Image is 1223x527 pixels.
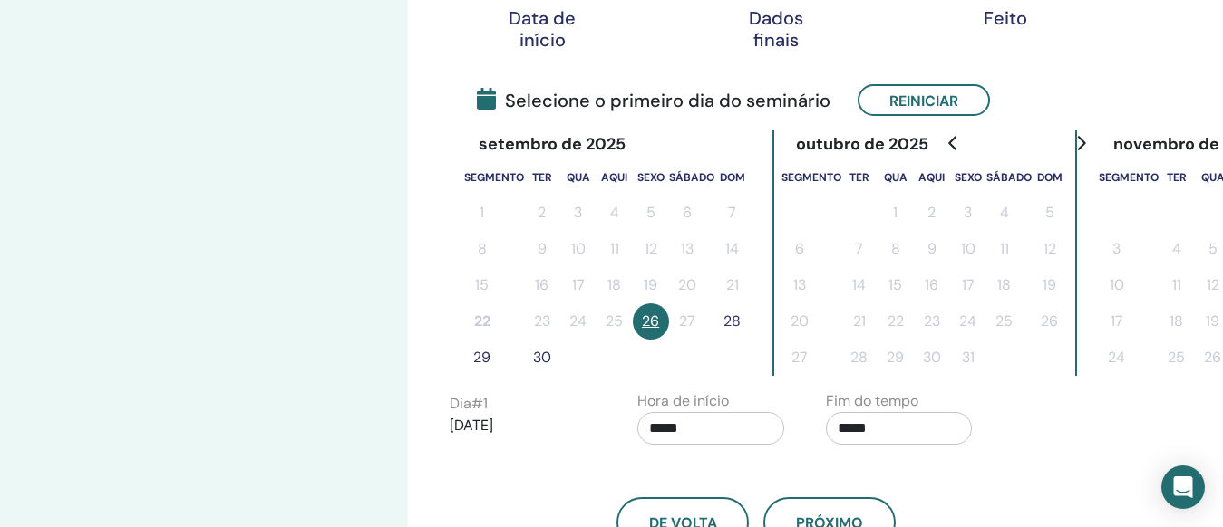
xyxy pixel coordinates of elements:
[728,203,736,222] font: 7
[1043,239,1056,258] font: 12
[475,275,489,294] font: 15
[1111,311,1123,331] font: 17
[841,158,878,195] th: terça-feira
[1000,203,1009,222] font: 4
[479,133,626,155] font: setembro de 2025
[723,311,741,331] font: 28
[534,311,550,331] font: 23
[569,311,587,331] font: 24
[607,275,621,294] font: 18
[610,203,619,222] font: 4
[720,170,745,185] font: dom
[791,348,808,367] font: 27
[889,91,958,110] font: Reiniciar
[884,170,908,185] font: qua
[1066,125,1095,161] button: Ir para o próximo mês
[538,239,547,258] font: 9
[483,394,488,413] font: 1
[533,348,551,367] font: 30
[795,239,804,258] font: 6
[858,84,990,116] button: Reiniciar
[1161,465,1205,509] div: Abra o Intercom Messenger
[473,348,490,367] font: 29
[683,203,692,222] font: 6
[962,348,975,367] font: 31
[1207,275,1219,294] font: 12
[610,239,619,258] font: 11
[572,275,585,294] font: 17
[961,239,975,258] font: 10
[669,170,714,185] font: sábado
[480,203,484,222] font: 1
[826,391,918,410] font: Fim do tempo
[1045,203,1054,222] font: 5
[646,203,655,222] font: 5
[984,6,1027,30] font: Feito
[644,275,657,294] font: 19
[464,158,524,195] th: segunda-feira
[849,170,869,185] font: ter
[914,158,950,195] th: quinta-feira
[567,170,590,185] font: qua
[637,391,729,410] font: Hora de início
[925,275,938,294] font: 16
[1172,239,1181,258] font: 4
[1206,311,1219,331] font: 19
[560,158,597,195] th: quarta-feira
[997,275,1011,294] font: 18
[1168,348,1185,367] font: 25
[726,275,739,294] font: 21
[1099,158,1159,195] th: segunda-feira
[927,239,937,258] font: 9
[505,89,830,112] font: Selecione o primeiro dia do seminário
[681,239,694,258] font: 13
[888,311,904,331] font: 22
[1037,170,1063,185] font: dom
[606,311,623,331] font: 25
[669,158,714,195] th: sábado
[535,275,548,294] font: 16
[450,416,493,435] font: [DATE]
[679,311,695,331] font: 27
[964,203,972,222] font: 3
[1170,311,1183,331] font: 18
[878,158,914,195] th: quarta-feira
[1110,275,1124,294] font: 10
[853,311,866,331] font: 21
[793,275,806,294] font: 13
[927,203,936,222] font: 2
[642,311,659,331] font: 26
[464,170,524,185] font: segmento
[986,170,1032,185] font: sábado
[474,311,490,331] font: 22
[574,203,582,222] font: 3
[939,125,968,161] button: Ir para o mês anterior
[887,348,904,367] font: 29
[571,239,586,258] font: 10
[959,311,976,331] font: 24
[597,158,633,195] th: quinta-feira
[955,170,982,185] font: sexo
[471,394,483,413] font: #
[509,6,576,52] font: Data de início
[923,348,941,367] font: 30
[852,275,866,294] font: 14
[1099,170,1159,185] font: segmento
[1172,275,1181,294] font: 11
[601,170,627,185] font: aqui
[1000,239,1009,258] font: 11
[855,239,863,258] font: 7
[714,158,751,195] th: domingo
[532,170,552,185] font: ter
[924,311,940,331] font: 23
[1032,158,1068,195] th: domingo
[893,203,898,222] font: 1
[637,170,665,185] font: sexo
[1043,275,1056,294] font: 19
[1159,158,1195,195] th: terça-feira
[1108,348,1125,367] font: 24
[1112,239,1121,258] font: 3
[1041,311,1058,331] font: 26
[891,239,900,258] font: 8
[725,239,739,258] font: 14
